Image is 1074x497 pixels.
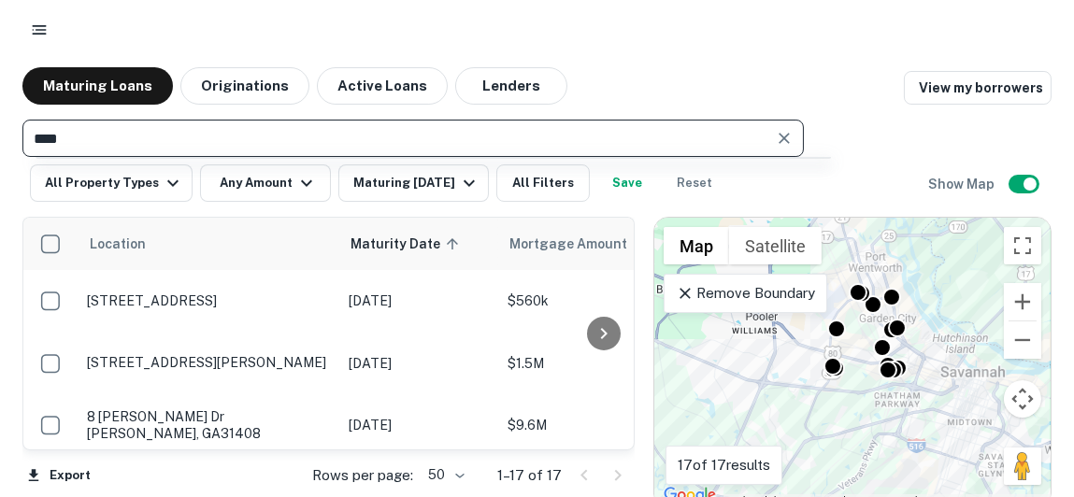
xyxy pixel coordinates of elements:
p: 17 of 17 results [678,454,770,476]
p: [DATE] [349,291,489,311]
button: Zoom in [1004,283,1041,320]
button: Zoom out [1004,321,1041,359]
p: $1.5M [508,353,695,374]
iframe: Chat Widget [981,348,1074,437]
a: View my borrowers [904,71,1052,105]
button: Maturing Loans [22,67,173,105]
p: Remove Boundary [676,282,815,305]
button: Lenders [455,67,567,105]
p: 8 [PERSON_NAME] Dr [PERSON_NAME], GA31408 [87,408,330,442]
p: $560k [508,291,695,311]
h6: Show Map [928,174,997,194]
p: Rows per page: [312,464,413,487]
p: [STREET_ADDRESS] [87,292,330,309]
button: Drag Pegman onto the map to open Street View [1004,447,1041,485]
p: [DATE] [349,415,489,435]
p: [STREET_ADDRESS][PERSON_NAME] [87,354,330,371]
p: $9.6M [508,415,695,435]
button: Export [22,461,95,490]
p: [DATE] [349,353,489,374]
div: 50 [421,461,467,489]
button: Toggle fullscreen view [1004,227,1041,264]
button: Clear [771,125,797,151]
button: Originations [180,67,309,105]
button: Active Loans [317,67,448,105]
p: 1–17 of 17 [497,464,562,487]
